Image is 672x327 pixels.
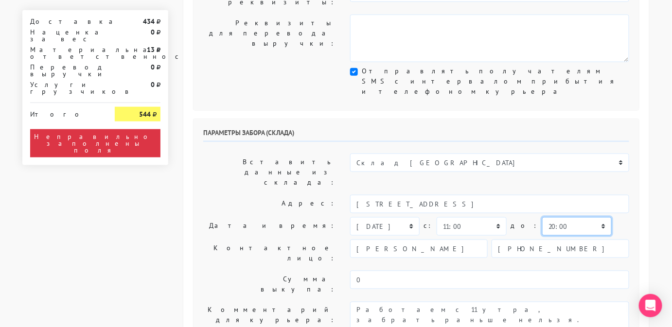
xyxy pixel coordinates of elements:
[23,46,107,60] div: Материальная ответственность
[196,195,343,213] label: Адрес:
[362,66,629,97] label: Отправлять получателям SMS с интервалом прибытия и телефоном курьера
[196,15,343,62] label: Реквизиты для перевода выручки:
[23,29,107,42] div: Наценка за вес
[196,271,343,298] label: Сумма выкупа:
[23,18,107,25] div: Доставка
[147,45,155,54] strong: 13
[143,17,155,26] strong: 434
[511,217,538,234] label: до:
[23,81,107,95] div: Услуги грузчиков
[151,28,155,36] strong: 0
[350,240,488,258] input: Имя
[196,240,343,267] label: Контактное лицо:
[424,217,433,234] label: c:
[639,294,662,317] div: Open Intercom Messenger
[196,217,343,236] label: Дата и время:
[151,63,155,71] strong: 0
[139,110,151,119] strong: 544
[23,64,107,77] div: Перевод выручки
[492,240,629,258] input: Телефон
[203,129,629,142] h6: Параметры забора (склада)
[30,129,160,157] div: Неправильно заполнены поля
[30,107,100,118] div: Итого
[196,154,343,191] label: Вставить данные из склада:
[151,80,155,89] strong: 0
